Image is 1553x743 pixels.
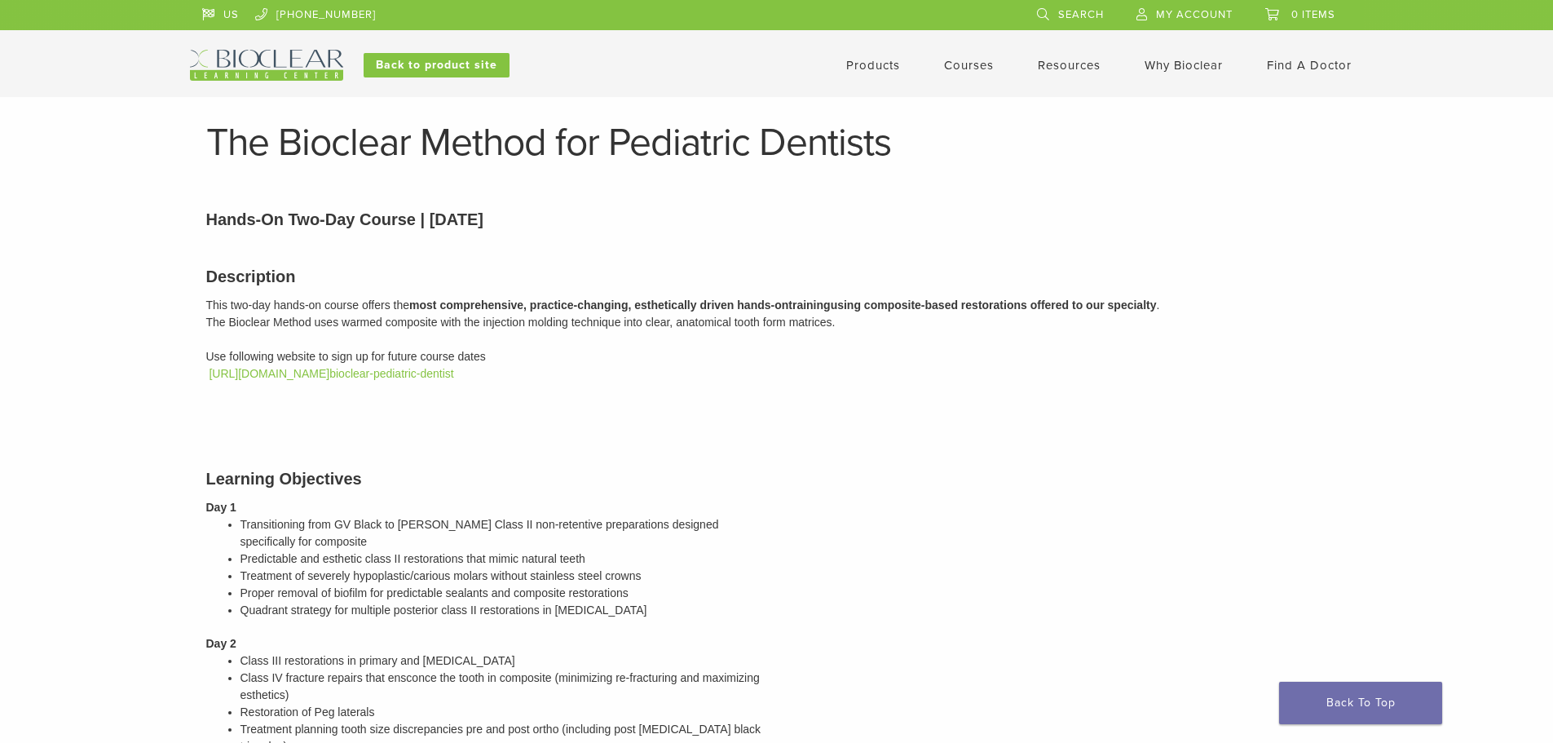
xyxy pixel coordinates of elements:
span: 0 items [1291,8,1335,21]
h3: Learning Objectives [206,467,765,491]
span: Restoration of Peg laterals [240,705,375,719]
a: Find A Doctor [1267,58,1352,73]
span: Predictable and esthetic class II restorations that mimic natural teeth [240,552,585,565]
a: Why Bioclear [1145,58,1223,73]
a: Courses [944,58,994,73]
span: training [788,299,830,312]
span: Search [1058,8,1104,21]
a: Back to product site [364,53,510,77]
span: My Account [1156,8,1233,21]
span: Treatment of severely hypoplastic/carious molars without stainless steel crowns [240,569,642,582]
a: Resources [1038,58,1101,73]
b: Day 2 [206,637,236,650]
h1: The Bioclear Method for Pediatric Dentists [206,123,1348,162]
span: Proper removal of biofilm for predictable sealants and composite restorations [240,586,629,599]
span: Quadrant strategy for multiple posterior class II restorations in [MEDICAL_DATA] [240,604,647,617]
img: Bioclear [190,50,343,81]
span: . [1156,299,1159,312]
span: Transitioning from GV Black to [PERSON_NAME] Class II non-retentive preparations designed specifi... [240,518,719,548]
span: This two-day hands-on course offers the [206,299,410,312]
span: The Bioclear Method uses warmed composite with the injection molding technique into clear, anatom... [206,316,836,329]
div: Use following website to sign up for future course dates [206,348,1348,365]
a: [URL][DOMAIN_NAME]bioclear-pediatric-dentist [209,367,453,380]
span: Class IV fracture repairs that ensconce the tooth in composite (minimizing re-fracturing and maxi... [240,671,760,701]
p: Hands-On Two-Day Course | [DATE] [206,207,1348,232]
a: Products [846,58,900,73]
h3: Description [206,264,1348,289]
span: Class III restorations in primary and [MEDICAL_DATA] [240,654,515,667]
span: using composite-based restorations offered to our specialty [831,299,1157,312]
b: Day 1 [206,501,236,514]
a: Back To Top [1279,682,1442,724]
span: most comprehensive, practice-changing, esthetically driven hands-on [409,299,788,312]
